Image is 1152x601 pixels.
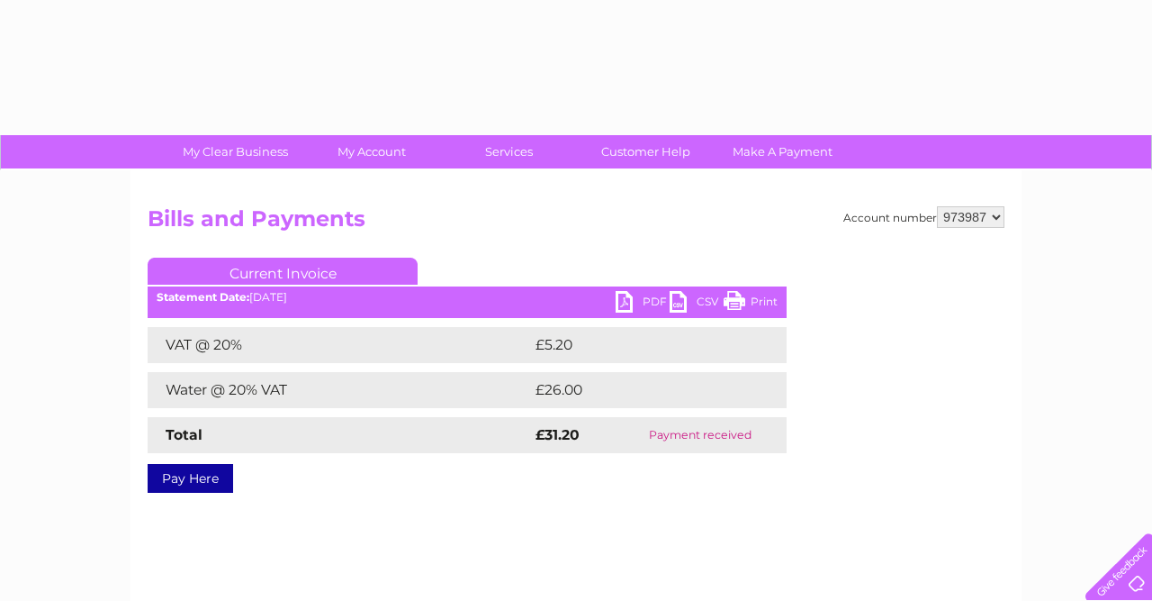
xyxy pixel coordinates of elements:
a: Print [724,291,778,317]
a: My Clear Business [161,135,310,168]
a: Pay Here [148,464,233,493]
td: £26.00 [531,372,751,408]
a: Services [435,135,583,168]
td: Water @ 20% VAT [148,372,531,408]
a: CSV [670,291,724,317]
div: Account number [843,206,1004,228]
td: Payment received [614,417,787,453]
a: My Account [298,135,446,168]
h2: Bills and Payments [148,206,1004,241]
div: [DATE] [148,291,787,304]
td: £5.20 [531,327,744,363]
strong: Total [166,426,202,443]
td: VAT @ 20% [148,327,531,363]
strong: £31.20 [535,426,580,443]
a: Current Invoice [148,258,418,285]
b: Statement Date: [157,290,249,304]
a: PDF [616,291,670,317]
a: Customer Help [571,135,720,168]
a: Make A Payment [708,135,857,168]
